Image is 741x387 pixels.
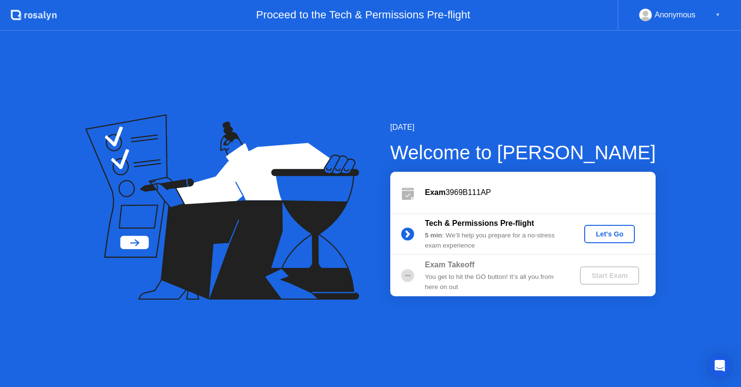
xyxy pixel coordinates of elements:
[425,272,564,292] div: You get to hit the GO button! It’s all you from here on out
[425,232,442,239] b: 5 min
[580,266,639,285] button: Start Exam
[708,354,731,377] div: Open Intercom Messenger
[655,9,696,21] div: Anonymous
[390,138,656,167] div: Welcome to [PERSON_NAME]
[715,9,720,21] div: ▼
[425,219,534,227] b: Tech & Permissions Pre-flight
[425,188,446,196] b: Exam
[425,187,656,198] div: 3969B111AP
[425,231,564,250] div: : We’ll help you prepare for a no-stress exam experience
[584,272,635,279] div: Start Exam
[390,122,656,133] div: [DATE]
[425,261,475,269] b: Exam Takeoff
[584,225,635,243] button: Let's Go
[588,230,631,238] div: Let's Go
